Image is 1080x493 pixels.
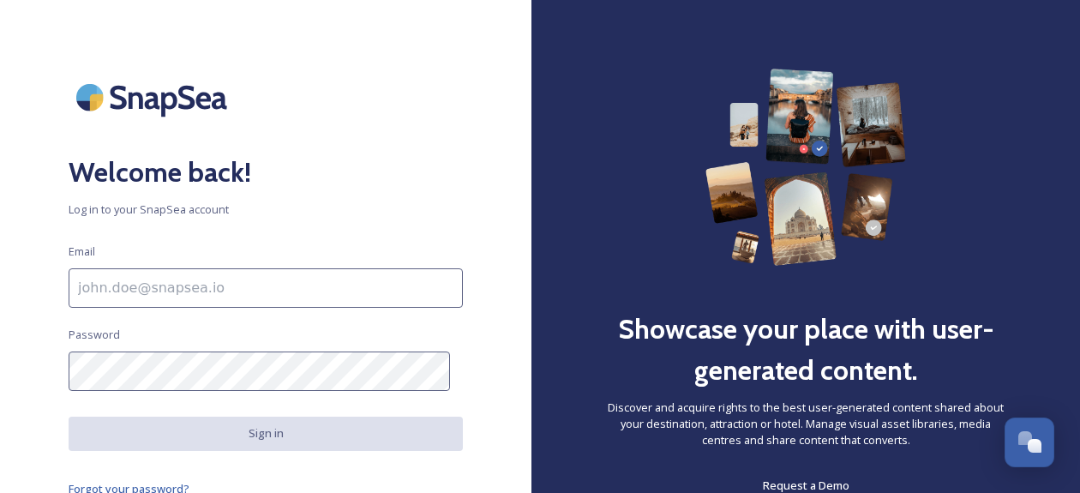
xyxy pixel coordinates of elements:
[69,327,120,343] span: Password
[69,152,463,193] h2: Welcome back!
[705,69,907,266] img: 63b42ca75bacad526042e722_Group%20154-p-800.png
[69,243,95,260] span: Email
[763,478,849,493] span: Request a Demo
[69,201,463,218] span: Log in to your SnapSea account
[69,268,463,308] input: john.doe@snapsea.io
[69,417,463,450] button: Sign in
[69,69,240,126] img: SnapSea Logo
[600,400,1011,449] span: Discover and acquire rights to the best user-generated content shared about your destination, att...
[600,309,1011,391] h2: Showcase your place with user-generated content.
[1005,418,1054,467] button: Open Chat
